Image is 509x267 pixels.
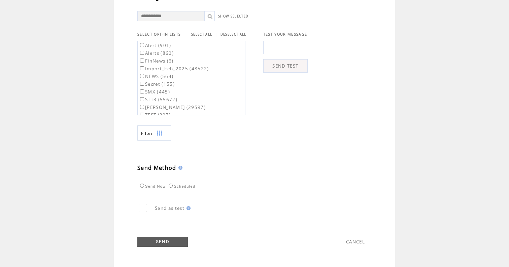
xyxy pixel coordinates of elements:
label: Alerts (860) [139,50,174,56]
a: DESELECT ALL [220,32,246,37]
span: Send as test [155,205,184,211]
label: Scheduled [167,184,195,188]
a: SELECT ALL [191,32,212,37]
label: Secret (155) [139,81,175,87]
input: Alerts (860) [140,51,144,55]
label: Import_Feb_2025 (48522) [139,66,209,72]
input: FinNews (6) [140,59,144,63]
span: Send Method [137,164,176,171]
input: TEST (307) [140,113,144,117]
a: SEND TEST [263,59,308,73]
img: help.gif [176,166,182,170]
input: [PERSON_NAME] (29597) [140,105,144,109]
span: Show filters [141,130,153,136]
input: SMX (445) [140,89,144,93]
input: Scheduled [169,184,173,188]
input: NEWS (564) [140,74,144,78]
img: filters.png [157,126,163,141]
label: FinNews (6) [139,58,174,64]
a: SEND [137,237,188,247]
span: SELECT OPT-IN LISTS [137,32,181,37]
input: STT3 (55672) [140,97,144,101]
span: | [215,31,217,37]
input: Secret (155) [140,82,144,86]
a: Filter [137,125,171,141]
label: TEST (307) [139,112,171,118]
input: Alert (901) [140,43,144,47]
span: TEST YOUR MESSAGE [263,32,307,37]
input: Import_Feb_2025 (48522) [140,66,144,70]
a: CANCEL [346,239,365,245]
label: Alert (901) [139,42,171,48]
label: STT3 (55672) [139,97,177,103]
label: Send Now [138,184,166,188]
label: SMX (445) [139,89,170,95]
label: [PERSON_NAME] (29597) [139,104,206,110]
img: help.gif [184,206,191,210]
label: NEWS (564) [139,73,173,79]
input: Send Now [140,184,144,188]
a: SHOW SELECTED [218,14,248,18]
